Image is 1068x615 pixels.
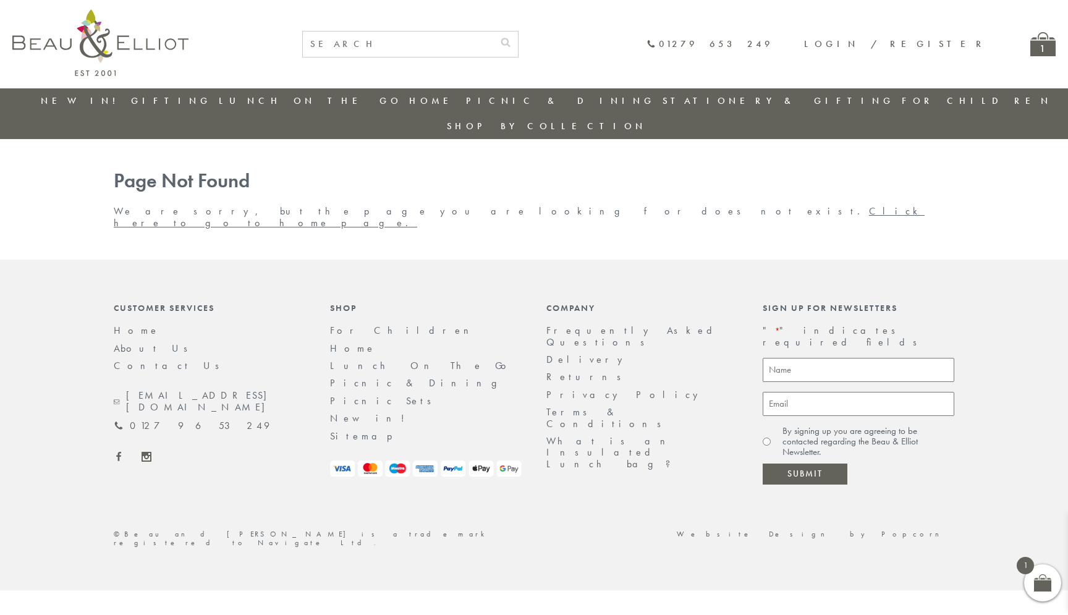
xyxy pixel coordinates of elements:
img: logo [12,9,189,76]
a: What is an Insulated Lunch bag? [546,435,680,470]
div: Company [546,303,738,313]
a: Lunch On The Go [330,359,514,372]
a: Gifting [131,95,211,107]
a: Picnic Sets [330,394,439,407]
a: Privacy Policy [546,388,705,401]
a: Picnic & Dining [466,95,655,107]
div: Sign up for newsletters [763,303,954,313]
div: Customer Services [114,303,305,313]
div: We are sorry, but the page you are looking for does not exist. [101,170,967,229]
a: About Us [114,342,196,355]
a: Returns [546,370,629,383]
img: payment-logos.png [330,460,522,477]
a: Frequently Asked Questions [546,324,720,348]
a: Terms & Conditions [546,405,669,430]
input: Name [763,358,954,382]
input: SEARCH [303,32,493,57]
p: " " indicates required fields [763,325,954,348]
div: Shop [330,303,522,313]
a: Login / Register [804,38,987,50]
a: 01279 653 249 [646,39,773,49]
a: 1 [1030,32,1056,56]
a: Home [114,324,159,337]
a: Delivery [546,353,629,366]
a: 01279 653 249 [114,420,269,431]
a: Home [409,95,459,107]
a: For Children [330,324,478,337]
a: [EMAIL_ADDRESS][DOMAIN_NAME] [114,390,305,413]
input: Email [763,392,954,416]
h1: Page Not Found [114,170,954,193]
a: Shop by collection [447,120,646,132]
a: Click here to go to home page. [114,205,925,229]
a: New in! [330,412,413,425]
input: Submit [763,464,847,485]
a: Picnic & Dining [330,376,509,389]
a: Contact Us [114,359,227,372]
a: Sitemap [330,430,409,443]
span: 1 [1017,557,1034,574]
a: Stationery & Gifting [663,95,894,107]
div: ©Beau and [PERSON_NAME] is a trademark registered to Navigate Ltd. [101,530,534,548]
a: New in! [41,95,124,107]
a: Website Design by Popcorn [677,529,954,539]
a: Lunch On The Go [219,95,402,107]
a: For Children [902,95,1052,107]
label: By signing up you are agreeing to be contacted regarding the Beau & Elliot Newsletter. [782,426,954,458]
a: Home [330,342,376,355]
